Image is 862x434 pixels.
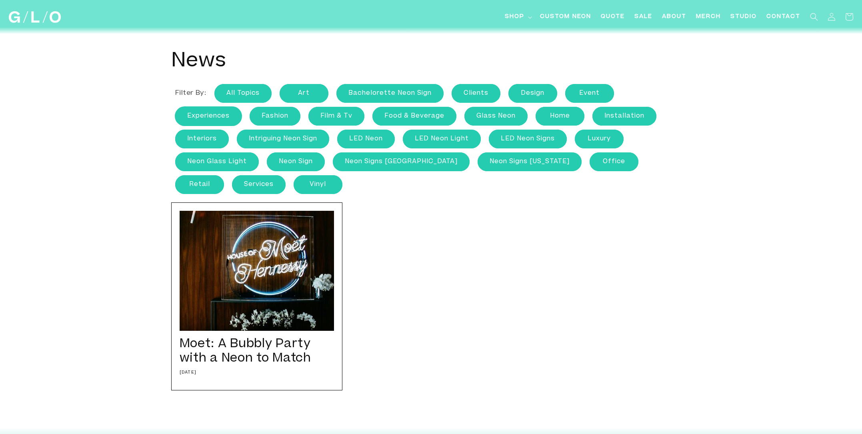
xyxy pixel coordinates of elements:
[500,8,535,26] summary: Shop
[634,13,652,21] span: SALE
[535,8,596,26] a: Custom Neon
[237,130,329,148] a: intriguing neon sign
[294,175,342,194] a: Vinyl
[657,8,691,26] a: About
[267,152,325,171] a: neon sign
[575,130,624,148] a: luxury
[464,107,528,126] a: Glass Neon
[175,107,242,126] a: experiences
[232,175,286,194] a: services
[662,13,686,21] span: About
[333,152,470,171] a: neon signs [GEOGRAPHIC_DATA]
[372,107,456,126] a: food & beverage
[730,13,757,21] span: Studio
[250,107,300,126] a: fashion
[280,84,328,103] a: art
[403,130,481,148] a: LED neon light
[762,8,805,26] a: Contact
[336,84,444,103] a: Bachelorette Neon Sign
[489,130,567,148] a: LED neon signs
[505,13,524,21] span: Shop
[601,13,625,21] span: Quote
[766,13,800,21] span: Contact
[9,11,61,23] img: GLO Studio
[822,396,862,434] iframe: Chat Widget
[6,8,64,26] a: GLO Studio
[696,13,721,21] span: Merch
[508,84,557,103] a: Design
[540,13,591,21] span: Custom Neon
[337,130,395,148] a: LED Neon
[565,84,614,103] a: event
[175,152,259,171] a: neon glass light
[171,50,691,74] h1: News
[630,8,657,26] a: SALE
[590,152,638,171] a: office
[452,84,500,103] a: clients
[805,8,823,26] summary: Search
[536,107,584,126] a: home
[726,8,762,26] a: Studio
[308,107,364,126] a: film & tv
[214,84,272,103] a: All Topics
[691,8,726,26] a: Merch
[175,175,224,194] a: retail
[175,130,229,148] a: interiors
[596,8,630,26] a: Quote
[478,152,582,171] a: neon signs [US_STATE]
[592,107,656,126] a: Installation
[175,88,206,99] li: Filter by:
